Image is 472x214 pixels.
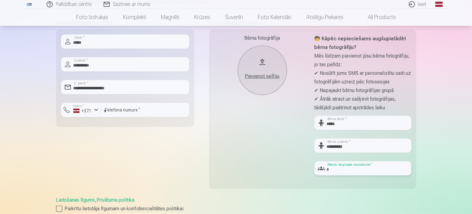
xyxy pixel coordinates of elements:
[314,36,406,50] strong: 🧒 Kāpēc nepieciešams augšupielādēt bērna fotogrāfiju?
[218,9,250,26] a: Suvenīri
[299,9,351,26] a: Atslēgu piekariņi
[56,205,416,212] label: Piekrītu lietotāja līgumam un konfidencialitātes politikai
[61,103,101,117] button: Valsts*+371
[250,9,299,26] a: Foto kalendāri
[73,108,92,114] div: +371
[314,86,411,95] p: ✔ Nepajaukt bērnu fotogrāfijas grupā
[116,9,154,26] a: Komplekti
[56,196,416,212] div: ,
[351,9,403,26] a: All products
[69,9,116,26] a: Foto izdrukas
[314,52,411,69] p: Mēs lūdzam pievienot jūsu bērna fotogrāfiju, jo tas palīdz:
[154,9,187,26] a: Magnēti
[26,2,33,6] img: /fa1
[244,73,281,80] div: Pievienot selfiju
[56,197,95,203] a: Lietošanas līgums
[71,104,86,108] label: Valsts
[187,9,218,26] a: Krūzes
[238,46,287,95] button: Pievienot selfiju
[97,197,135,203] a: Privātuma politika
[314,69,411,86] p: ✔ Nosūtīt jums SMS ar personalizētu saiti uz fotogrāfijām uzreiz pēc fotosesijas
[214,34,311,42] div: Bērna fotogrāfija
[314,95,411,112] p: ✔ Ātrāk atrast un sašķirot fotogrāfijas, tādējādi paātrinot apstrādes laiku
